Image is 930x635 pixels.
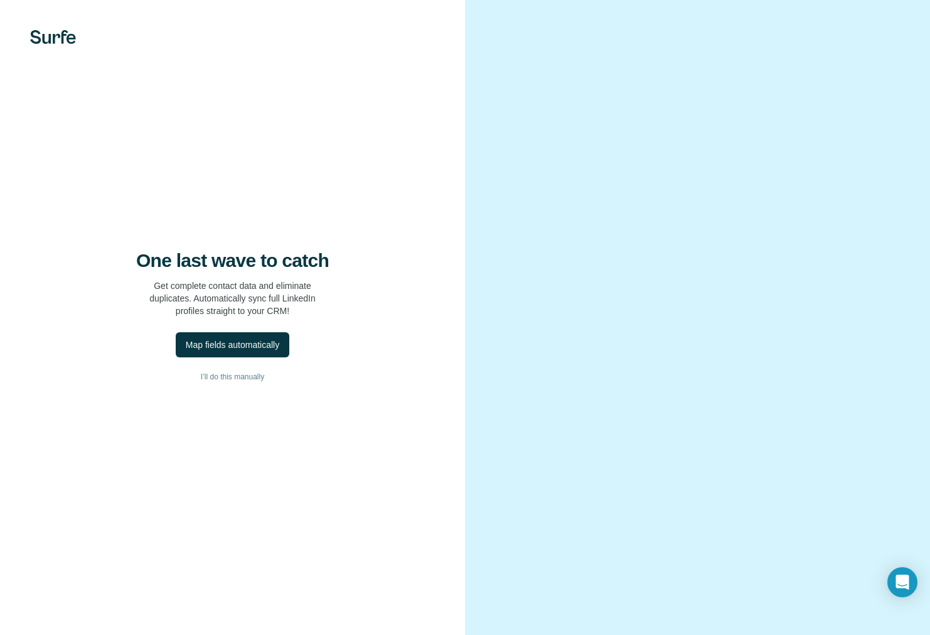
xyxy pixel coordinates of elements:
[186,339,279,351] div: Map fields automatically
[136,249,329,272] h4: One last wave to catch
[201,371,264,383] span: I’ll do this manually
[30,30,76,44] img: Surfe's logo
[149,280,316,317] p: Get complete contact data and eliminate duplicates. Automatically sync full LinkedIn profiles str...
[887,567,917,597] div: Open Intercom Messenger
[25,367,440,386] button: I’ll do this manually
[176,332,289,357] button: Map fields automatically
